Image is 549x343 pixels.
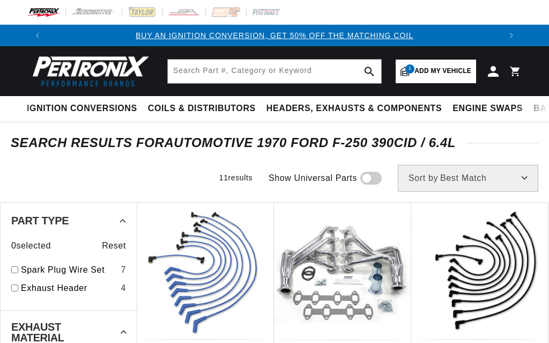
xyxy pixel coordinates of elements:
div: Announcement [48,30,501,41]
span: Add my vehicle [414,66,471,76]
span: 11 results [219,173,253,182]
a: Spark Plug Wire Set [21,263,116,277]
summary: Coils & Distributors [143,96,261,121]
span: Coils & Distributors [148,103,256,114]
span: Sort by [409,174,438,183]
span: Headers, Exhausts & Components [266,103,442,114]
a: Exhaust Header [21,281,116,295]
span: Ignition Conversions [27,103,137,114]
span: Exhaust Material [11,322,112,343]
summary: Headers, Exhausts & Components [261,96,447,121]
span: 0 selected [11,239,51,253]
span: Engine Swaps [452,103,523,114]
button: search button [358,60,381,83]
div: 1 of 3 [48,30,501,41]
span: Part Type [11,215,69,226]
div: SEARCH RESULTS FOR Automotive 1970 Ford F-250 390cid / 6.4L [11,137,538,148]
div: 4 [121,281,126,295]
select: Sort by [398,165,538,192]
span: Show Universal Parts [269,171,357,185]
span: Reset [102,239,126,253]
button: Translation missing: en.sections.announcements.next_announcement [501,25,522,46]
button: Translation missing: en.sections.announcements.previous_announcement [27,25,48,46]
img: Pertronix [27,53,150,90]
summary: Ignition Conversions [27,96,143,121]
span: 1 [405,64,414,74]
input: Search Part #, Category or Keyword [168,60,381,83]
div: 7 [121,263,126,277]
a: 1Add my vehicle [396,60,476,83]
summary: Engine Swaps [447,96,528,121]
a: BUY AN IGNITION CONVERSION, GET 50% OFF THE MATCHING COIL [136,31,413,40]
